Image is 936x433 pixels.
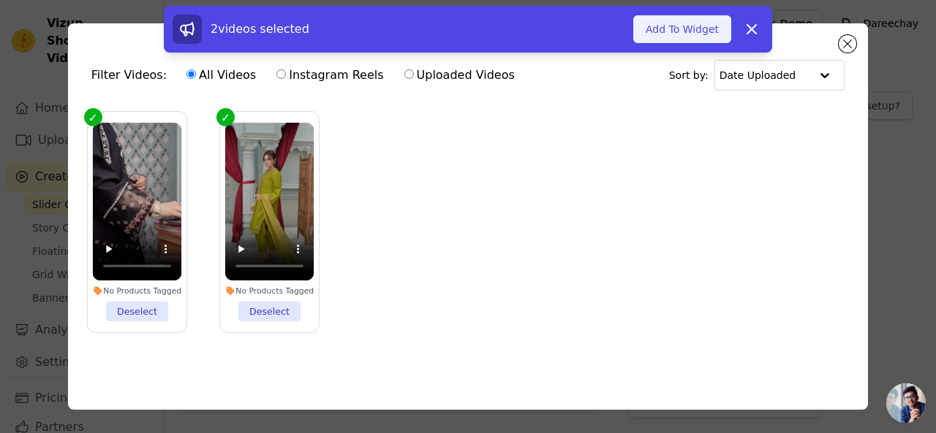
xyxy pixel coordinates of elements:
[404,66,516,85] label: Uploaded Videos
[211,22,309,36] span: 2 videos selected
[886,383,926,423] a: Open chat
[276,66,384,85] label: Instagram Reels
[633,15,731,43] button: Add To Widget
[669,60,845,91] div: Sort by:
[225,286,314,296] div: No Products Tagged
[93,286,182,296] div: No Products Tagged
[186,66,257,85] label: All Videos
[91,58,523,92] div: Filter Videos:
